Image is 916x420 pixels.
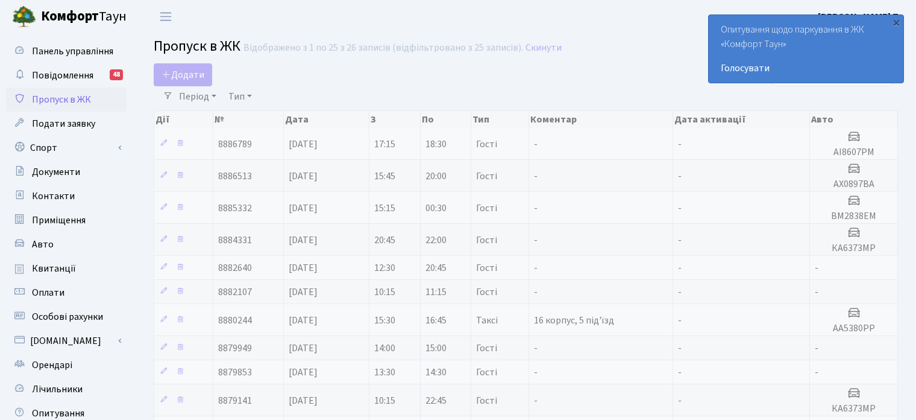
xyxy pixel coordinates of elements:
[890,16,902,28] div: ×
[32,45,113,58] span: Панель управління
[374,202,395,215] span: 15:15
[174,86,221,107] a: Період
[815,403,892,415] h5: КА6373МР
[374,394,395,407] span: 10:15
[289,342,318,355] span: [DATE]
[815,342,818,355] span: -
[284,111,369,128] th: Дата
[218,314,252,327] span: 8880244
[374,342,395,355] span: 14:00
[425,394,447,407] span: 22:45
[534,285,538,299] span: -
[374,285,395,299] span: 10:15
[374,234,395,247] span: 20:45
[6,281,127,305] a: Оплати
[374,366,395,379] span: 13:30
[709,15,903,83] div: Опитування щодо паркування в ЖК «Комфорт Таун»
[6,377,127,401] a: Лічильники
[476,316,498,325] span: Таксі
[224,86,257,107] a: Тип
[476,203,497,213] span: Гості
[32,262,76,275] span: Квитанції
[425,138,447,151] span: 18:30
[678,314,682,327] span: -
[32,69,93,82] span: Повідомлення
[425,234,447,247] span: 22:00
[32,238,54,251] span: Авто
[374,314,395,327] span: 15:30
[243,42,523,54] div: Відображено з 1 по 25 з 26 записів (відфільтровано з 25 записів).
[525,42,562,54] a: Скинути
[374,170,395,183] span: 15:45
[289,138,318,151] span: [DATE]
[678,342,682,355] span: -
[6,256,127,281] a: Квитанції
[32,383,83,396] span: Лічильники
[815,211,892,222] h5: ВМ2838ЕМ
[534,394,538,407] span: -
[6,160,127,184] a: Документи
[534,342,538,355] span: -
[815,366,818,379] span: -
[534,261,538,275] span: -
[476,171,497,181] span: Гості
[369,111,421,128] th: З
[6,184,127,208] a: Контакти
[678,394,682,407] span: -
[6,63,127,87] a: Повідомлення48
[534,170,538,183] span: -
[534,138,538,151] span: -
[218,234,252,247] span: 8884331
[815,147,892,158] h5: АІ8607РМ
[425,285,447,299] span: 11:15
[6,136,127,160] a: Спорт
[425,261,447,275] span: 20:45
[476,139,497,149] span: Гості
[218,138,252,151] span: 8886789
[218,261,252,275] span: 8882640
[110,69,123,80] div: 48
[289,285,318,299] span: [DATE]
[476,235,497,245] span: Гості
[32,407,84,420] span: Опитування
[534,366,538,379] span: -
[32,165,80,179] span: Документи
[476,396,497,406] span: Гості
[815,323,892,334] h5: АА5380РР
[41,7,99,26] b: Комфорт
[32,117,95,130] span: Подати заявку
[6,39,127,63] a: Панель управління
[289,366,318,379] span: [DATE]
[6,208,127,232] a: Приміщення
[425,314,447,327] span: 16:45
[218,342,252,355] span: 8879949
[213,111,284,128] th: №
[678,285,682,299] span: -
[678,366,682,379] span: -
[6,87,127,112] a: Пропуск в ЖК
[425,170,447,183] span: 20:00
[678,138,682,151] span: -
[374,261,395,275] span: 12:30
[32,286,64,299] span: Оплати
[534,314,614,327] span: 16 корпус, 5 під'їзд
[678,170,682,183] span: -
[476,287,497,297] span: Гості
[815,179,892,190] h5: АХ0897ВА
[476,263,497,273] span: Гості
[818,10,902,24] a: [PERSON_NAME] П.
[289,394,318,407] span: [DATE]
[32,358,72,372] span: Орендарі
[678,261,682,275] span: -
[154,111,213,128] th: Дії
[32,310,103,323] span: Особові рахунки
[534,234,538,247] span: -
[425,202,447,215] span: 00:30
[678,202,682,215] span: -
[12,5,36,29] img: logo.png
[374,138,395,151] span: 17:15
[425,366,447,379] span: 14:30
[154,63,212,86] a: Додати
[289,314,318,327] span: [DATE]
[815,285,818,299] span: -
